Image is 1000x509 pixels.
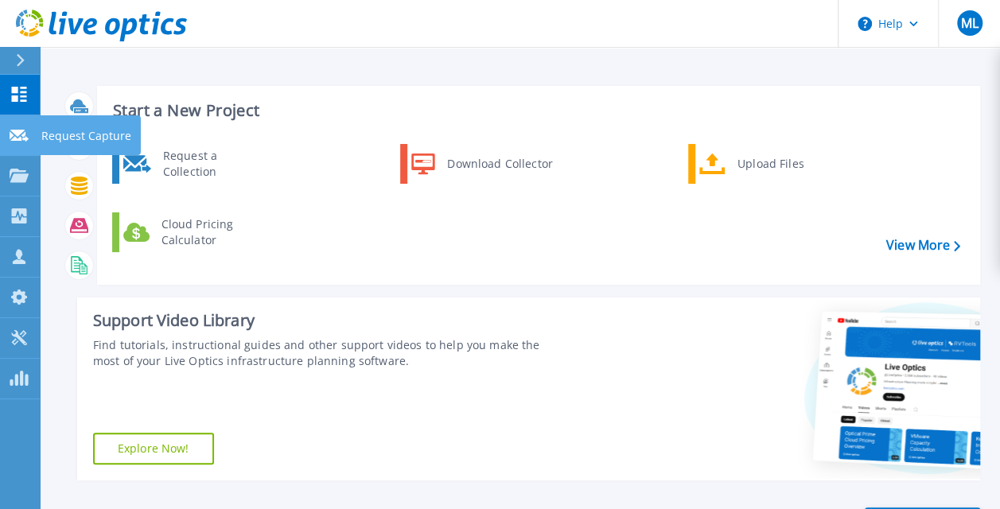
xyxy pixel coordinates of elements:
[93,310,562,331] div: Support Video Library
[155,148,271,180] div: Request a Collection
[154,216,271,248] div: Cloud Pricing Calculator
[41,115,131,157] p: Request Capture
[730,148,847,180] div: Upload Files
[400,144,563,184] a: Download Collector
[439,148,559,180] div: Download Collector
[886,238,960,253] a: View More
[112,212,275,252] a: Cloud Pricing Calculator
[93,337,562,369] div: Find tutorials, instructional guides and other support videos to help you make the most of your L...
[93,433,214,464] a: Explore Now!
[688,144,851,184] a: Upload Files
[113,102,959,119] h3: Start a New Project
[112,144,275,184] a: Request a Collection
[960,17,978,29] span: ML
